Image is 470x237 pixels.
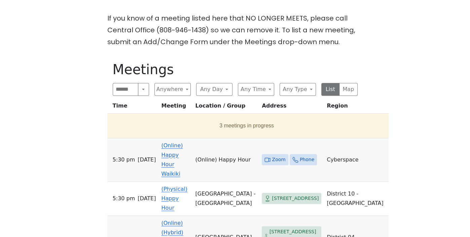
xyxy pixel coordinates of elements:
span: [DATE] [138,155,156,165]
td: Cyberspace [324,138,389,182]
td: [GEOGRAPHIC_DATA] - [GEOGRAPHIC_DATA] [192,182,259,216]
th: Time [107,101,159,114]
p: If you know of a meeting listed here that NO LONGER MEETS, please call Central Office (808-946-14... [107,12,363,48]
button: Anywhere [154,83,191,96]
th: Address [259,101,324,114]
span: [DATE] [138,194,156,203]
span: 5:30 PM [113,194,135,203]
button: Any Type [280,83,316,96]
button: List [321,83,340,96]
span: Phone [300,155,314,164]
td: (Online) Happy Hour [192,138,259,182]
span: Zoom [272,155,285,164]
th: Meeting [158,101,192,114]
button: Any Day [196,83,232,96]
th: Location / Group [192,101,259,114]
button: 3 meetings in progress [110,116,384,135]
th: Region [324,101,389,114]
button: Map [339,83,358,96]
button: Any Time [238,83,274,96]
td: District 10 - [GEOGRAPHIC_DATA] [324,182,389,216]
input: Search [113,83,139,96]
h1: Meetings [113,61,358,78]
span: 5:30 PM [113,155,135,165]
button: Search [138,83,149,96]
span: [STREET_ADDRESS] [272,194,319,203]
a: (Physical) Happy Hour [161,186,187,211]
a: (Online) Happy Hour Waikiki [161,142,183,177]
